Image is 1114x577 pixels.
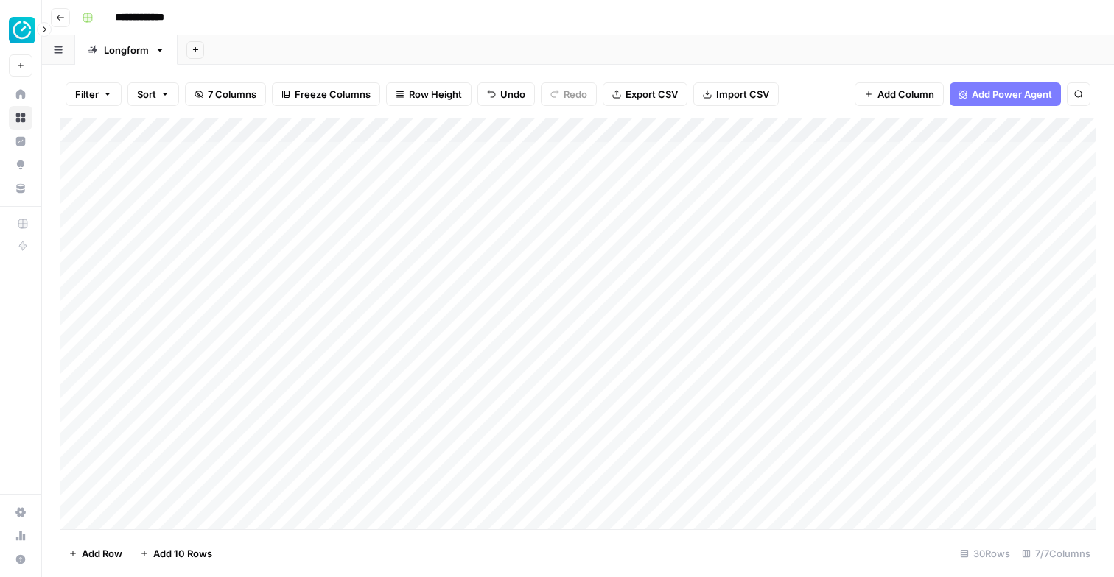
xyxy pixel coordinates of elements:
a: Opportunities [9,153,32,177]
button: Workspace: TimeChimp [9,12,32,49]
span: Add Power Agent [972,87,1052,102]
span: Filter [75,87,99,102]
span: Freeze Columns [295,87,371,102]
span: 7 Columns [208,87,256,102]
a: Home [9,82,32,106]
button: Export CSV [603,82,687,106]
a: Settings [9,500,32,524]
span: Export CSV [626,87,678,102]
button: Add Power Agent [950,82,1061,106]
span: Redo [564,87,587,102]
button: Add Column [855,82,944,106]
button: Add 10 Rows [131,542,221,565]
div: 30 Rows [954,542,1016,565]
span: Import CSV [716,87,769,102]
a: Browse [9,106,32,130]
button: Filter [66,82,122,106]
span: Add Column [877,87,934,102]
span: Add Row [82,546,122,561]
span: Sort [137,87,156,102]
button: Freeze Columns [272,82,380,106]
a: Insights [9,130,32,153]
span: Add 10 Rows [153,546,212,561]
button: Help + Support [9,548,32,571]
div: Longform [104,43,149,57]
span: Row Height [409,87,462,102]
div: 7/7 Columns [1016,542,1096,565]
a: Your Data [9,177,32,200]
a: Longform [75,35,178,65]
img: TimeChimp Logo [9,17,35,43]
button: Undo [477,82,535,106]
a: Usage [9,524,32,548]
button: Add Row [60,542,131,565]
button: Sort [127,82,179,106]
button: Import CSV [693,82,779,106]
button: Row Height [386,82,472,106]
button: 7 Columns [185,82,266,106]
span: Undo [500,87,525,102]
button: Redo [541,82,597,106]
